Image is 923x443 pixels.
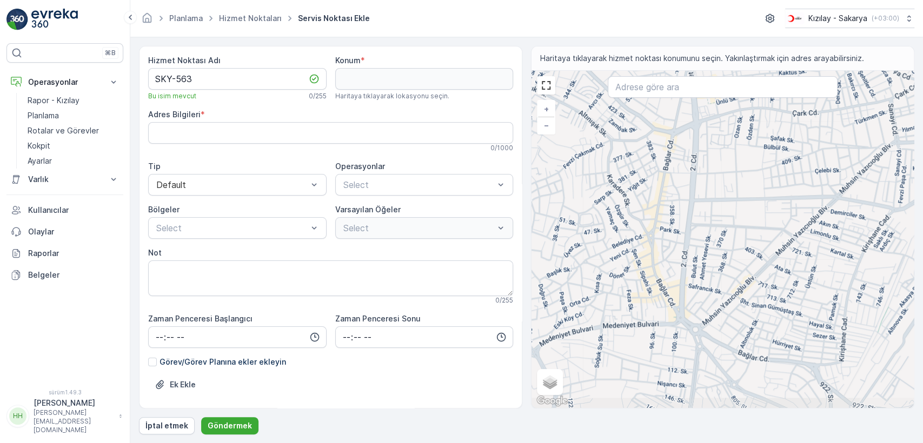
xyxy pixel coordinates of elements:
[28,270,59,279] font: Belgeler
[335,205,401,214] font: Varsayılan Öğeler
[6,169,123,190] button: Varlık
[105,49,116,57] font: ⌘B
[6,199,123,221] a: Kullanıcılar
[65,389,82,395] font: 1.49.3
[34,408,91,434] font: [PERSON_NAME][EMAIL_ADDRESS][DOMAIN_NAME]
[148,205,180,214] font: Bölgeler
[785,12,804,24] img: k%C4%B1z%C4%B1lay_DTAvauz.png
[6,243,123,264] a: Raporlar
[28,249,59,258] font: Raporlar
[170,380,196,389] font: Ek Ekle
[28,77,78,86] font: Operasyonlar
[874,14,897,22] font: +03:00
[169,14,203,23] a: Planlama
[23,93,123,108] a: Rapor - Kızılay
[141,16,153,25] a: Ana sayfa
[6,398,123,434] button: HH[PERSON_NAME][PERSON_NAME][EMAIL_ADDRESS][DOMAIN_NAME]
[335,162,385,171] font: Operasyonlar
[335,314,421,323] font: Zaman Penceresi Sonu
[490,144,495,152] font: 0
[28,156,52,165] font: Ayarlar
[156,222,308,234] p: Select
[23,123,123,138] a: Rotalar ve Görevler
[897,14,899,22] font: )
[335,56,361,65] font: Konum
[28,227,54,236] font: Olaylar
[497,144,513,152] font: 1000
[23,108,123,123] a: Planlama
[6,9,28,30] img: logo
[500,296,502,304] font: /
[495,144,497,152] font: /
[534,394,570,408] img: Google
[298,14,370,23] font: Servis Noktası Ekle
[544,104,549,113] font: +
[148,110,201,119] font: Adres Bilgileri
[23,153,123,169] a: Ayarlar
[335,92,449,100] font: Haritaya tıklayarak lokasyonu seçin.
[28,141,50,150] font: Kokpit
[160,357,286,366] font: Görev/Görev Planına ekler ekleyin
[538,101,554,117] a: Yakınlaştır
[23,138,123,153] a: Kokpit
[872,14,874,22] font: (
[6,221,123,243] a: Olaylar
[28,174,49,184] font: Varlık
[808,14,867,23] font: Kızılay - Sakarya
[540,53,864,63] font: Haritaya tıklayarak hizmet noktası konumunu seçin. Yakınlaştırmak için adres arayabilirsiniz.
[31,9,78,30] img: logo_light-DOdMpM7g.png
[538,370,562,394] a: Katmanlar
[148,376,202,393] button: Dosya Yükle
[148,162,161,171] font: Tip
[534,394,570,408] a: Bu alanı Google Haritalar'da açın (yeni bir pencere açılır)
[219,14,282,23] a: Hizmet Noktaları
[544,120,549,130] font: −
[148,92,196,100] font: Bu isim mevcut
[309,92,313,100] font: 0
[148,56,221,65] font: Hizmet Noktası Adı
[148,248,162,257] font: Not
[145,421,188,430] font: İptal etmek
[502,296,513,304] font: 255
[343,178,495,191] p: Select
[139,417,195,434] button: İptal etmek
[495,296,500,304] font: 0
[28,96,79,105] font: Rapor - Kızılay
[201,417,258,434] button: Göndermek
[313,92,315,100] font: /
[6,264,123,286] a: Belgeler
[148,314,253,323] font: Zaman Penceresi Başlangıcı
[208,421,252,430] font: Göndermek
[608,76,837,98] input: Adrese göre ara
[6,71,123,93] button: Operasyonlar
[538,117,554,133] a: Uzaklaştır
[28,111,59,120] font: Planlama
[28,126,99,135] font: Rotalar ve Görevler
[49,389,65,395] font: sürüm
[13,412,23,420] font: HH
[315,92,327,100] font: 255
[785,9,914,28] button: Kızılay - Sakarya(+03:00)
[538,77,554,93] a: Tam Ekranı Görüntüle
[28,205,69,214] font: Kullanıcılar
[34,398,95,407] font: [PERSON_NAME]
